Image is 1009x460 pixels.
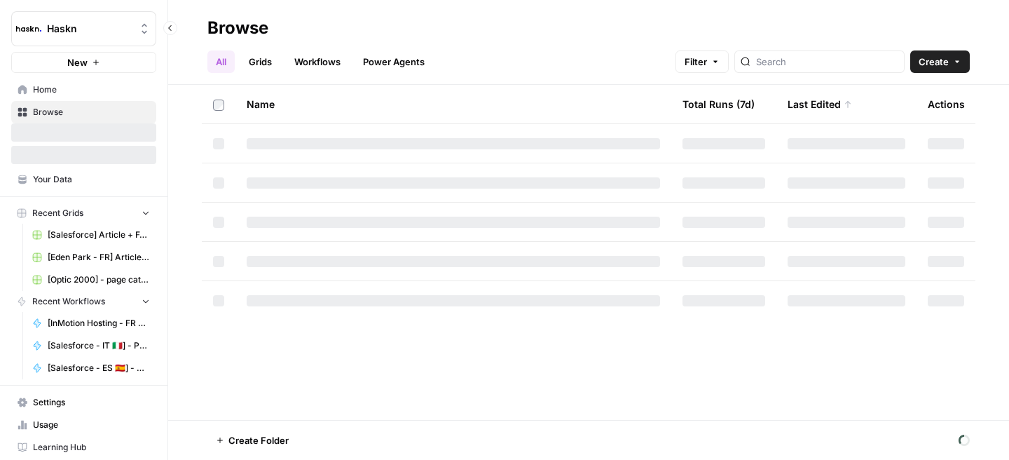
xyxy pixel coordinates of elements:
[26,246,156,269] a: [Eden Park - FR] Article de blog - 1000 mots
[48,339,150,352] span: [Salesforce - IT 🇮🇹] - Page glossaire + FAQ + Post RS
[48,362,150,374] span: [Salesforce - ES 🇪🇸] - Optimisation + FAQ + Post RS
[240,50,280,73] a: Grids
[48,229,150,241] span: [Salesforce] Article + FAQ + Posts RS / Opti
[33,106,150,119] span: Browse
[26,312,156,334] a: [InMotion Hosting - FR 🇫🇷] - article de blog 2000 mots
[11,11,156,46] button: Workspace: Haskn
[756,55,898,69] input: Search
[33,441,150,454] span: Learning Hub
[685,55,707,69] span: Filter
[67,55,88,69] span: New
[11,414,156,436] a: Usage
[48,317,150,330] span: [InMotion Hosting - FR 🇫🇷] - article de blog 2000 mots
[33,419,150,431] span: Usage
[33,396,150,409] span: Settings
[33,173,150,186] span: Your Data
[48,251,150,264] span: [Eden Park - FR] Article de blog - 1000 mots
[48,273,150,286] span: [Optic 2000] - page catégorie + article de blog
[26,224,156,246] a: [Salesforce] Article + FAQ + Posts RS / Opti
[11,391,156,414] a: Settings
[919,55,949,69] span: Create
[207,50,235,73] a: All
[33,83,150,96] span: Home
[682,85,755,123] div: Total Runs (7d)
[207,17,268,39] div: Browse
[228,433,289,447] span: Create Folder
[26,357,156,379] a: [Salesforce - ES 🇪🇸] - Optimisation + FAQ + Post RS
[11,291,156,312] button: Recent Workflows
[26,334,156,357] a: [Salesforce - IT 🇮🇹] - Page glossaire + FAQ + Post RS
[16,16,41,41] img: Haskn Logo
[910,50,970,73] button: Create
[26,269,156,291] a: [Optic 2000] - page catégorie + article de blog
[928,85,965,123] div: Actions
[32,295,105,308] span: Recent Workflows
[247,85,660,123] div: Name
[11,52,156,73] button: New
[11,79,156,101] a: Home
[788,85,852,123] div: Last Edited
[11,168,156,191] a: Your Data
[355,50,433,73] a: Power Agents
[11,101,156,123] a: Browse
[11,203,156,224] button: Recent Grids
[286,50,349,73] a: Workflows
[47,22,132,36] span: Haskn
[675,50,729,73] button: Filter
[11,436,156,459] a: Learning Hub
[32,207,83,219] span: Recent Grids
[207,429,297,452] button: Create Folder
